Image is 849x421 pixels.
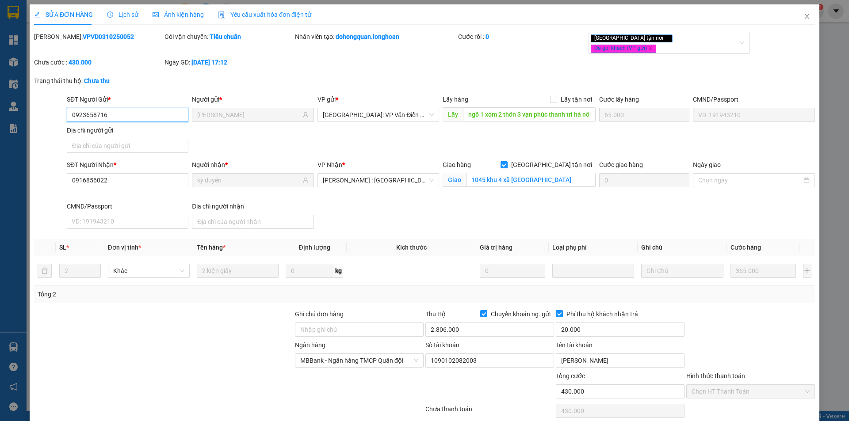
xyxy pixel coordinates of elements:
label: Ngân hàng [295,341,325,349]
span: close [665,36,669,40]
div: [PERSON_NAME]: [34,32,163,42]
span: edit [34,11,40,18]
span: user [302,112,309,118]
span: Đơn vị tính [108,244,141,251]
button: delete [38,264,52,278]
span: clock-circle [107,11,113,18]
span: Ảnh kiện hàng [153,11,204,18]
span: Thu Hộ [425,311,446,318]
span: Yêu cầu xuất hóa đơn điện tử [218,11,311,18]
span: Giá trị hàng [480,244,512,251]
span: Đã gọi khách (VP gửi) [591,45,657,53]
input: Địa chỉ của người nhận [192,215,314,229]
span: Lấy [443,107,463,121]
b: [DATE] 17:12 [191,59,227,66]
label: Ngày giao [693,161,721,168]
span: Kích thước [396,244,427,251]
div: VP gửi [317,95,439,104]
span: [GEOGRAPHIC_DATA] tận nơi [508,160,596,170]
span: Khác [113,264,184,277]
span: Hà Nội: VP Văn Điển Thanh Trì [323,108,434,121]
label: Cước lấy hàng [599,96,639,103]
span: [GEOGRAPHIC_DATA] tận nơi [591,34,673,42]
th: Loại phụ phí [549,239,638,256]
span: Cước hàng [730,244,761,251]
label: Cước giao hàng [599,161,643,168]
div: Người gửi [192,95,314,104]
button: Close [795,4,819,29]
th: Ghi chú [638,239,727,256]
input: Tên tài khoản [556,353,685,368]
span: Lấy tận nơi [557,95,596,104]
input: Số tài khoản [425,353,554,368]
span: user [302,177,309,183]
div: Gói vận chuyển: [164,32,293,42]
div: CMND/Passport [693,95,815,104]
span: kg [334,264,343,278]
input: 0 [480,264,546,278]
div: Tổng: 2 [38,289,328,299]
input: Ghi Chú [641,264,723,278]
input: Ngày giao [698,175,801,185]
div: Nhân viên tạo: [295,32,456,42]
input: Dọc đường [463,107,596,121]
span: Hồ Chí Minh : Kho Quận 12 [323,174,434,187]
b: VPVD0310250052 [83,33,134,40]
b: Tiêu chuẩn [210,33,241,40]
span: MBBank - Ngân hàng TMCP Quân đội [300,354,418,367]
input: Cước giao hàng [599,173,689,187]
span: Phí thu hộ khách nhận trả [563,309,642,319]
div: CMND/Passport [67,201,188,211]
b: 430.000 [69,59,92,66]
img: icon [218,11,225,19]
div: Địa chỉ người nhận [192,201,314,211]
label: Hình thức thanh toán [686,372,745,379]
span: SỬA ĐƠN HÀNG [34,11,93,18]
div: Ngày GD: [164,57,293,67]
span: Giao [443,173,466,187]
div: Chưa thanh toán [424,404,555,420]
b: Chưa thu [84,77,110,84]
label: Số tài khoản [425,341,459,349]
input: VD: 191943210 [693,108,815,122]
input: VD: Bàn, Ghế [197,264,279,278]
div: Địa chỉ người gửi [67,125,188,135]
input: Ghi chú đơn hàng [295,322,424,337]
input: Địa chỉ của người gửi [67,139,188,153]
span: Lấy hàng [443,96,468,103]
span: Tên hàng [197,244,226,251]
span: Giao hàng [443,161,471,168]
span: Lịch sử [107,11,138,18]
div: Người nhận [192,160,314,170]
span: VP Nhận [317,161,342,168]
span: SL [59,244,66,251]
div: SĐT Người Gửi [67,95,188,104]
span: close [803,13,811,20]
b: 0 [486,33,489,40]
input: Cước lấy hàng [599,108,689,122]
div: Trạng thái thu hộ: [34,76,195,86]
input: Tên người nhận [197,175,300,185]
input: Giao tận nơi [466,173,596,187]
span: Chọn HT Thanh Toán [692,385,810,398]
div: Chưa cước : [34,57,163,67]
span: Chuyển khoản ng. gửi [487,309,554,319]
input: Tên người gửi [197,110,300,120]
span: close [648,46,653,50]
div: SĐT Người Nhận [67,160,188,170]
button: plus [803,264,811,278]
span: Tổng cước [556,372,585,379]
label: Tên tài khoản [556,341,593,349]
span: picture [153,11,159,18]
div: Cước rồi : [458,32,587,42]
span: Định lượng [298,244,330,251]
label: Ghi chú đơn hàng [295,311,344,318]
b: dohongquan.longhoan [336,33,399,40]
